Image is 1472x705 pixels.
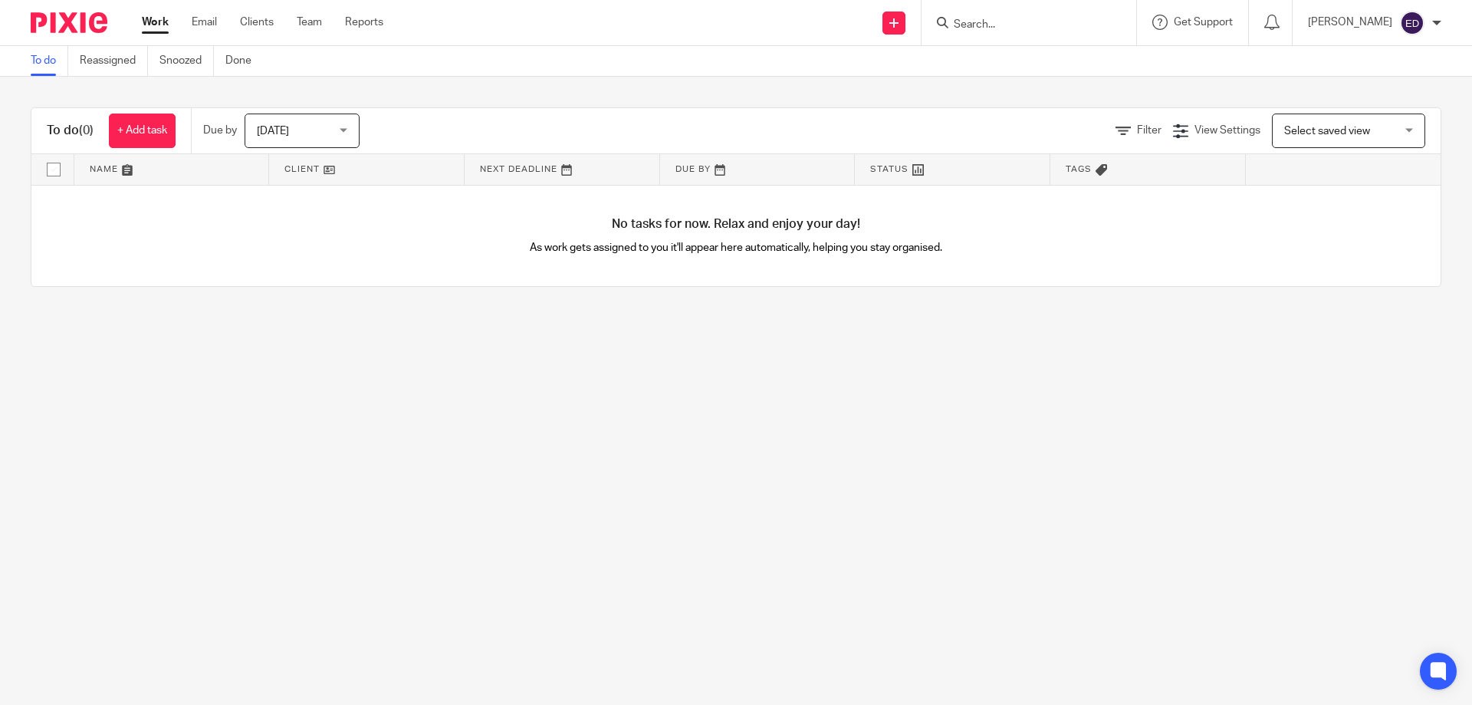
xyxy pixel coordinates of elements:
[1174,17,1233,28] span: Get Support
[109,114,176,148] a: + Add task
[257,126,289,137] span: [DATE]
[1194,125,1260,136] span: View Settings
[31,46,68,76] a: To do
[1284,126,1370,137] span: Select saved view
[297,15,322,30] a: Team
[1137,125,1161,136] span: Filter
[240,15,274,30] a: Clients
[79,124,94,137] span: (0)
[80,46,148,76] a: Reassigned
[1308,15,1392,30] p: [PERSON_NAME]
[31,216,1441,232] h4: No tasks for now. Relax and enjoy your day!
[31,12,107,33] img: Pixie
[384,240,1089,255] p: As work gets assigned to you it'll appear here automatically, helping you stay organised.
[159,46,214,76] a: Snoozed
[1066,165,1092,173] span: Tags
[192,15,217,30] a: Email
[952,18,1090,32] input: Search
[203,123,237,138] p: Due by
[1400,11,1424,35] img: svg%3E
[345,15,383,30] a: Reports
[142,15,169,30] a: Work
[225,46,263,76] a: Done
[47,123,94,139] h1: To do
